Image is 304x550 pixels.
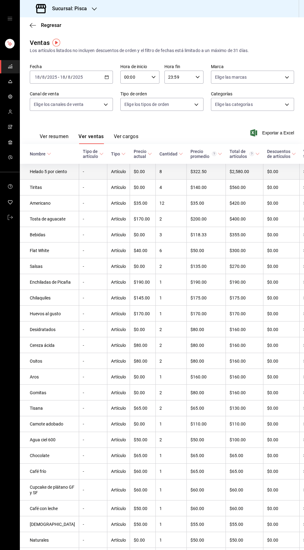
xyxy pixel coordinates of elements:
[30,201,51,206] font: Americano
[34,75,40,80] input: --
[159,522,162,527] font: 1
[111,453,126,458] font: Artículo
[111,327,126,332] font: Artículo
[30,64,42,69] font: Fecha
[111,280,126,285] font: Artículo
[230,248,246,253] font: $300.00
[215,75,247,80] font: Elige las marcas
[83,506,84,511] font: -
[267,201,278,206] font: $0.00
[159,311,162,316] font: 1
[159,248,162,253] font: 6
[159,264,162,269] font: 2
[159,201,164,206] font: 12
[111,201,126,206] font: Artículo
[134,232,145,237] font: $0.00
[211,64,224,69] font: Marca
[159,390,162,395] font: 2
[30,169,67,174] font: Helado 5 por ciento
[134,506,147,511] font: $50.00
[30,359,42,364] font: Ositos
[267,327,278,332] font: $0.00
[134,453,147,458] font: $65.00
[230,487,243,492] font: $60.00
[252,129,294,137] button: Exportar a Excel
[83,201,84,206] font: -
[83,522,84,527] font: -
[134,280,150,285] font: $190.00
[230,327,246,332] font: $160.00
[212,151,217,156] svg: Precio promedio = Total artículos / cantidad
[30,280,71,285] font: Enchiladas de Picaña
[83,327,84,332] font: -
[267,390,278,395] font: $0.00
[159,185,162,190] font: 4
[159,151,177,156] font: Cantidad
[159,406,162,411] font: 2
[30,538,49,543] font: Naturales
[111,232,126,237] font: Artículo
[267,169,278,174] font: $0.00
[159,538,162,543] font: 1
[190,280,207,285] font: $190.00
[190,185,207,190] font: $140.00
[159,469,162,474] font: 1
[83,359,84,364] font: -
[230,406,246,411] font: $130.00
[40,133,69,139] font: Ver resumen
[134,185,145,190] font: $0.00
[78,133,104,139] font: Ver ventas
[230,522,243,527] font: $55.00
[134,469,147,474] font: $60.00
[134,538,145,543] font: $0.00
[134,201,147,206] font: $35.00
[190,264,207,269] font: $135.00
[267,522,278,527] font: $0.00
[230,264,246,269] font: $270.00
[164,64,180,69] font: Hora fin
[111,506,126,511] font: Artículo
[30,485,74,495] font: Cupcake de plátano GF y SF
[30,522,75,527] font: [DEMOGRAPHIC_DATA]
[267,422,278,427] font: $0.00
[159,438,162,443] font: 2
[190,390,204,395] font: $80.00
[267,149,290,159] font: Descuentos de artículos
[230,201,246,206] font: $420.00
[30,438,56,443] font: Agua ciel 600
[134,422,145,427] font: $0.00
[30,232,45,237] font: Bebidas
[83,343,84,348] font: -
[159,343,162,348] font: 2
[111,422,126,427] font: Artículo
[230,390,246,395] font: $160.00
[211,91,232,96] font: Categorías
[134,390,145,395] font: $0.00
[83,374,84,379] font: -
[111,151,126,156] span: Tipo
[111,311,126,316] font: Artículo
[159,217,162,222] font: 2
[83,280,84,285] font: -
[267,280,278,285] font: $0.00
[190,438,204,443] font: $50.00
[41,22,61,28] font: Regresar
[42,75,45,80] input: --
[230,149,247,159] font: Total de artículos
[111,487,126,492] font: Artículo
[267,469,278,474] font: $0.00
[45,75,47,80] font: /
[134,522,147,527] font: $50.00
[30,151,51,156] span: Nombre
[111,438,126,443] font: Artículo
[267,311,278,316] font: $0.00
[111,343,126,348] font: Artículo
[267,232,278,237] font: $0.00
[190,359,204,364] font: $80.00
[34,102,83,107] font: Elige los canales de venta
[30,506,58,511] font: Café con leche
[111,522,126,527] font: Artículo
[159,506,162,511] font: 1
[83,169,84,174] font: -
[230,280,246,285] font: $190.00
